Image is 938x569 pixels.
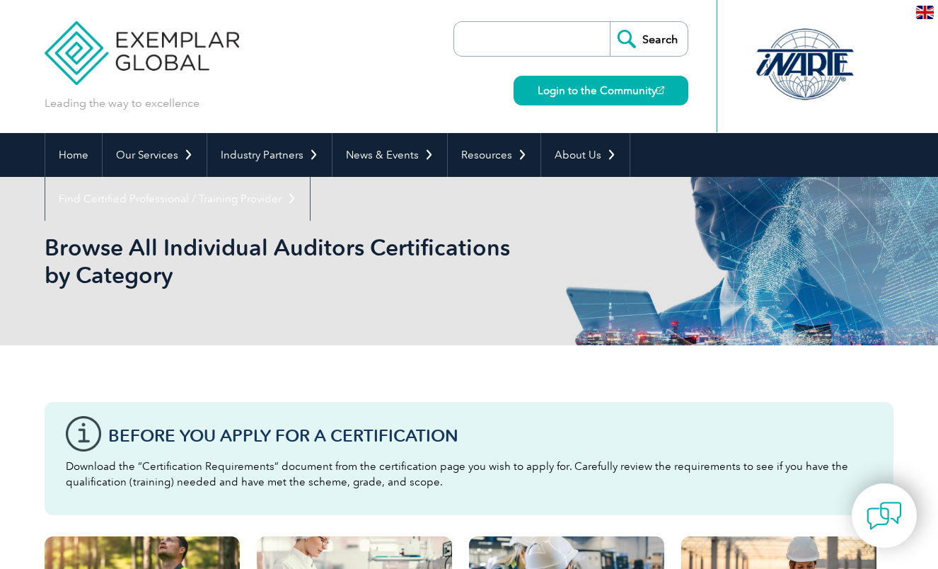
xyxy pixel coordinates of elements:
img: en [916,6,934,19]
p: Download the “Certification Requirements” document from the certification page you wish to apply ... [66,459,872,490]
img: contact-chat.png [867,498,902,534]
a: News & Events [332,133,447,177]
h1: Browse All Individual Auditors Certifications by Category [45,234,588,289]
a: Login to the Community [514,76,688,105]
img: open_square.png [656,86,664,94]
a: Our Services [103,133,207,177]
h3: Before You Apply For a Certification [108,427,872,444]
a: Find Certified Professional / Training Provider [45,177,310,221]
a: About Us [541,133,630,177]
input: Search [610,22,688,56]
a: Home [45,133,102,177]
p: Leading the way to excellence [45,96,199,111]
a: Industry Partners [207,133,332,177]
a: Resources [448,133,540,177]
